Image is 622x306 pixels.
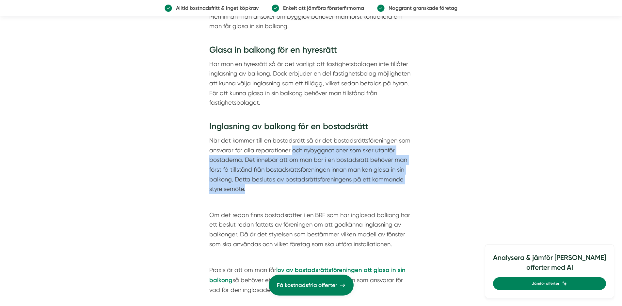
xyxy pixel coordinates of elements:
h4: Analysera & jämför [PERSON_NAME] offerter med AI [493,253,606,277]
p: Har man en hyresrätt så är det vanligt att fastighetsbolagen inte tillåter inglasning av balkong.... [209,59,413,117]
a: Få kostnadsfria offerter [269,275,354,296]
p: Enkelt att jämföra fönsterfirmorna [279,4,364,12]
a: lov av bostadsrättsföreningen att glasa in sin balkong [209,266,406,283]
span: Jämför offerter [532,280,559,287]
p: Praxis är att om man får så behöver ett avtal upprättas som styr vem som ansvarar för vad för den... [209,265,413,305]
p: När det kommer till en bostadsrätt så är det bostadsrättsföreningen som ansvarar för alla reparat... [209,136,413,194]
p: Om det redan finns bostadsrätter i en BRF som har inglasad balkong har ett beslut redan fattats a... [209,210,413,249]
p: Noggrant granskade företag [385,4,457,12]
h3: Inglasning av balkong för en bostadsrätt [209,121,413,136]
a: Jämför offerter [493,277,606,290]
h3: Glasa in balkong för en hyresrätt [209,44,413,59]
p: Alltid kostnadsfritt & inget köpkrav [172,4,259,12]
span: Få kostnadsfria offerter [277,281,337,290]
